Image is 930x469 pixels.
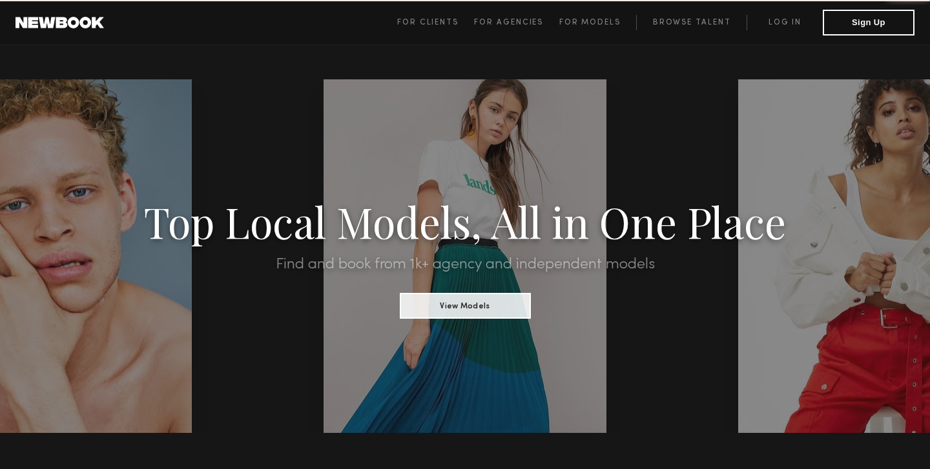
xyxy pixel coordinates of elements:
h2: Find and book from 1k+ agency and independent models [70,257,860,272]
button: View Models [400,293,531,319]
h1: Top Local Models, All in One Place [70,201,860,241]
a: For Agencies [474,15,559,30]
a: Log in [747,15,823,30]
span: For Agencies [474,19,543,26]
a: View Models [400,297,531,312]
a: For Clients [397,15,474,30]
a: For Models [559,15,637,30]
button: Sign Up [823,10,914,35]
span: For Models [559,19,621,26]
a: Browse Talent [636,15,747,30]
span: For Clients [397,19,459,26]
